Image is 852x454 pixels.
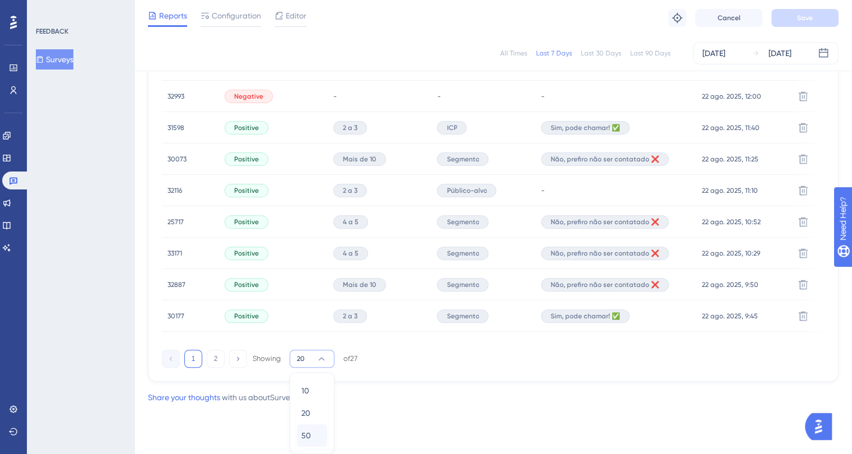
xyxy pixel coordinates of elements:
span: Cancel [718,13,741,22]
span: 22 ago. 2025, 12:00 [702,92,761,101]
span: 22 ago. 2025, 10:52 [702,217,761,226]
span: - [437,92,440,101]
span: 4 a 5 [343,217,359,226]
span: 31598 [167,123,184,132]
span: 32887 [167,280,185,289]
span: 30073 [167,155,187,164]
div: [DATE] [769,47,792,60]
span: Segmento [446,312,479,321]
span: 2 a 3 [343,123,357,132]
span: Positive [234,312,259,321]
span: Save [797,13,813,22]
span: 32993 [167,92,184,101]
span: 22 ago. 2025, 11:40 [702,123,760,132]
span: Não, prefiro não ser contatado ❌ [551,280,659,289]
span: Sim, pode chamar! ✅ [551,312,620,321]
button: Cancel [695,9,762,27]
span: 33171 [167,249,182,258]
span: 22 ago. 2025, 10:29 [702,249,760,258]
span: Need Help? [26,3,70,16]
button: 20 [297,402,327,424]
span: - [333,92,337,101]
iframe: UserGuiding AI Assistant Launcher [805,410,839,443]
div: with us about Survey . [148,391,295,404]
span: Positive [234,217,259,226]
span: Segmento [446,249,479,258]
span: Mais de 10 [343,155,376,164]
span: Positive [234,155,259,164]
div: of 27 [343,354,357,364]
span: Segmento [446,155,479,164]
span: 22 ago. 2025, 9:45 [702,312,758,321]
span: - [541,186,544,195]
span: Não, prefiro não ser contatado ❌ [551,155,659,164]
span: Editor [286,9,306,22]
div: All Times [500,49,527,58]
span: Negative [234,92,263,101]
span: 32116 [167,186,182,195]
button: 50 [297,424,327,447]
button: 10 [297,379,327,402]
span: 22 ago. 2025, 11:25 [702,155,758,164]
span: Segmento [446,280,479,289]
span: Positive [234,249,259,258]
div: Last 90 Days [630,49,671,58]
span: 4 a 5 [343,249,359,258]
span: - [541,92,544,101]
span: 10 [301,384,309,397]
div: FEEDBACK [36,27,68,36]
div: Last 30 Days [581,49,621,58]
span: Positive [234,186,259,195]
span: 2 a 3 [343,186,357,195]
span: 30177 [167,312,184,321]
span: Positive [234,123,259,132]
button: 2 [207,350,225,368]
button: Surveys [36,49,73,70]
span: 20 [301,406,310,420]
span: 22 ago. 2025, 9:50 [702,280,758,289]
span: 22 ago. 2025, 11:10 [702,186,758,195]
span: Positive [234,280,259,289]
span: Reports [159,9,187,22]
div: [DATE] [702,47,725,60]
span: ICP [446,123,457,132]
button: 1 [184,350,202,368]
div: Showing [253,354,281,364]
span: Configuration [212,9,261,22]
span: 25717 [167,217,184,226]
a: Share your thoughts [148,393,220,402]
div: Last 7 Days [536,49,572,58]
span: 20 [297,354,305,363]
span: Segmento [446,217,479,226]
span: Público-alvo [446,186,487,195]
span: 2 a 3 [343,312,357,321]
span: Não, prefiro não ser contatado ❌ [551,249,659,258]
span: Não, prefiro não ser contatado ❌ [551,217,659,226]
span: Mais de 10 [343,280,376,289]
button: 20 [290,350,334,368]
span: 50 [301,429,311,442]
button: Save [771,9,839,27]
span: Sim, pode chamar! ✅ [551,123,620,132]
